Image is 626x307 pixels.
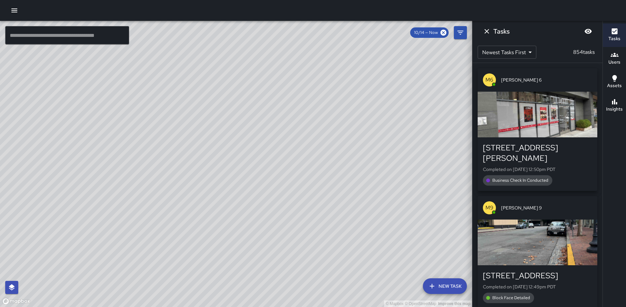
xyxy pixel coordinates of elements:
h6: Tasks [493,26,510,37]
div: [STREET_ADDRESS] [483,270,592,281]
button: Insights [603,94,626,117]
span: Block Face Detailed [488,295,534,301]
button: Tasks [603,23,626,47]
button: M6[PERSON_NAME] 6[STREET_ADDRESS][PERSON_NAME]Completed on [DATE] 12:50pm PDTBusiness Check In Co... [478,68,597,191]
h6: Tasks [608,35,620,42]
button: Blur [582,25,595,38]
h6: Assets [607,82,622,89]
p: Completed on [DATE] 12:50pm PDT [483,166,592,173]
div: [STREET_ADDRESS][PERSON_NAME] [483,143,592,163]
p: M6 [485,76,493,84]
button: Filters [454,26,467,39]
span: Business Check In Conducted [488,177,552,184]
h6: Users [608,59,620,66]
p: M9 [485,204,493,212]
div: Newest Tasks First [478,46,536,59]
span: 10/14 — Now [410,29,442,36]
button: Users [603,47,626,70]
p: Completed on [DATE] 12:49pm PDT [483,284,592,290]
p: 854 tasks [571,48,597,56]
span: [PERSON_NAME] 9 [501,205,592,211]
div: 10/14 — Now [410,27,449,38]
button: Dismiss [480,25,493,38]
button: New Task [423,278,467,294]
span: [PERSON_NAME] 6 [501,77,592,83]
button: Assets [603,70,626,94]
h6: Insights [606,106,623,113]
